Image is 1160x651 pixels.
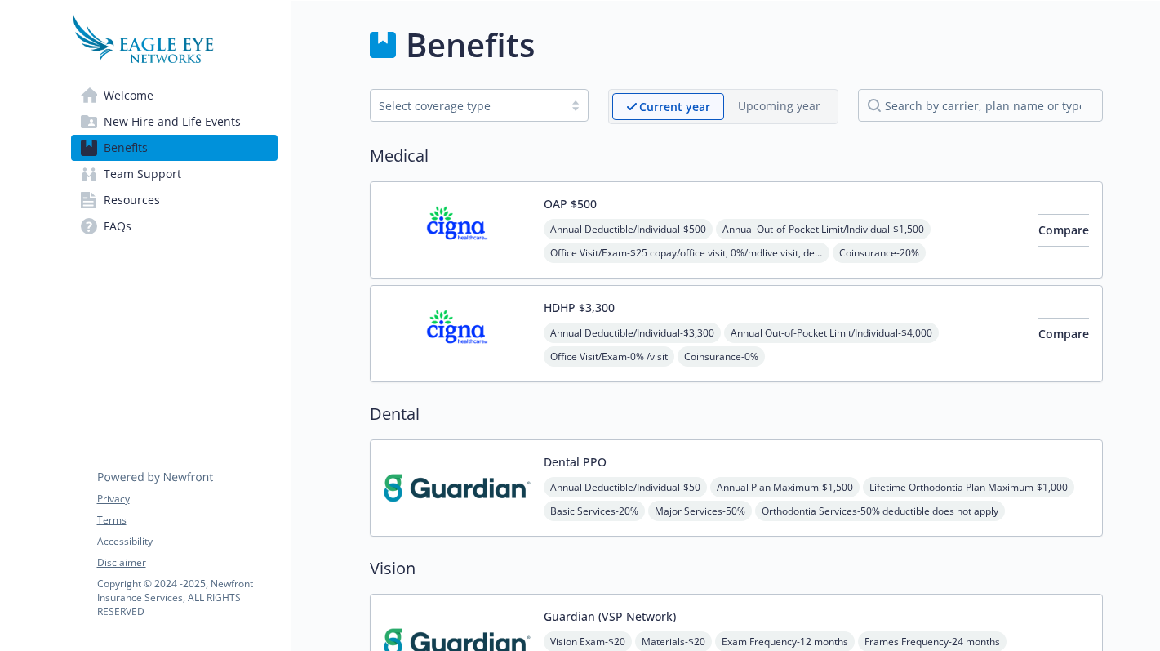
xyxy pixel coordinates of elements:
button: Compare [1038,214,1089,247]
span: Compare [1038,326,1089,341]
img: CIGNA carrier logo [384,299,531,368]
span: Annual Deductible/Individual - $3,300 [544,323,721,343]
p: Copyright © 2024 - 2025 , Newfront Insurance Services, ALL RIGHTS RESERVED [97,577,277,618]
a: Resources [71,187,278,213]
p: Current year [639,98,710,115]
span: Annual Deductible/Individual - $50 [544,477,707,497]
a: Privacy [97,492,277,506]
span: Annual Out-of-Pocket Limit/Individual - $1,500 [716,219,931,239]
span: Major Services - 50% [648,501,752,521]
span: Annual Deductible/Individual - $500 [544,219,713,239]
span: Upcoming year [724,93,834,120]
span: Annual Plan Maximum - $1,500 [710,477,860,497]
button: Guardian (VSP Network) [544,608,676,625]
span: Coinsurance - 20% [833,243,926,263]
img: Guardian carrier logo [384,453,531,523]
span: Benefits [104,135,148,161]
span: Coinsurance - 0% [678,346,765,367]
span: FAQs [104,213,131,239]
span: Office Visit/Exam - $25 copay/office visit, 0%/mdlive visit, deductible does not apply [544,243,829,263]
span: Compare [1038,222,1089,238]
span: Welcome [104,82,153,109]
span: Orthodontia Services - 50% deductible does not apply [755,501,1005,521]
p: Upcoming year [738,97,820,114]
a: Welcome [71,82,278,109]
a: Accessibility [97,534,277,549]
span: Team Support [104,161,181,187]
h1: Benefits [406,20,535,69]
div: Select coverage type [379,97,555,114]
a: Benefits [71,135,278,161]
a: Disclaimer [97,555,277,570]
span: Resources [104,187,160,213]
span: Basic Services - 20% [544,501,645,521]
h2: Medical [370,144,1103,168]
span: Office Visit/Exam - 0% /visit [544,346,674,367]
a: Terms [97,513,277,528]
button: OAP $500 [544,195,597,212]
button: Dental PPO [544,453,607,470]
span: Annual Out-of-Pocket Limit/Individual - $4,000 [724,323,939,343]
a: Team Support [71,161,278,187]
a: New Hire and Life Events [71,109,278,135]
span: New Hire and Life Events [104,109,241,135]
input: search by carrier, plan name or type [858,89,1103,122]
h2: Vision [370,556,1103,581]
a: FAQs [71,213,278,239]
button: Compare [1038,318,1089,350]
span: Lifetime Orthodontia Plan Maximum - $1,000 [863,477,1074,497]
h2: Dental [370,402,1103,426]
button: HDHP $3,300 [544,299,615,316]
img: CIGNA carrier logo [384,195,531,265]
